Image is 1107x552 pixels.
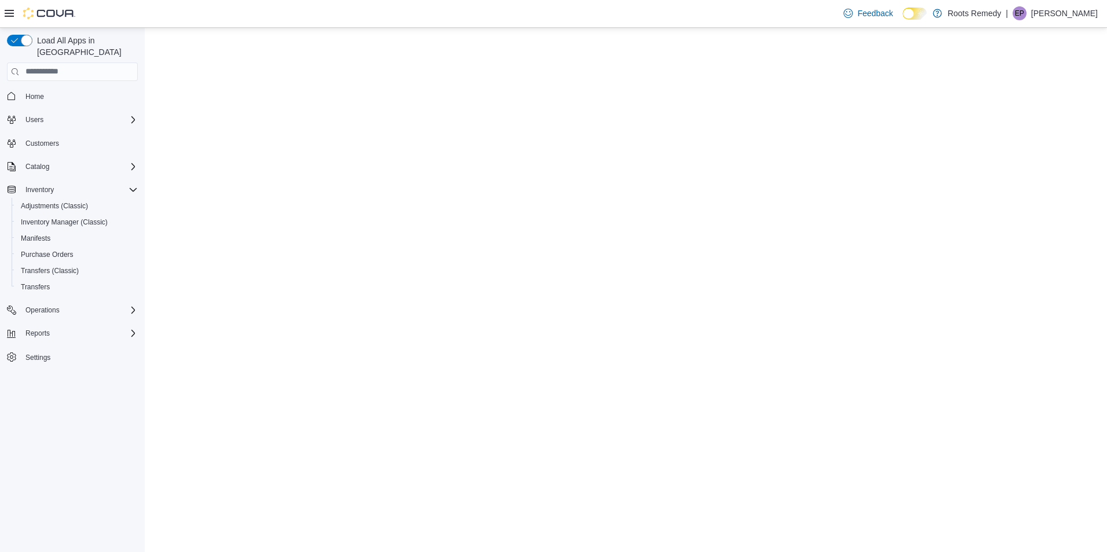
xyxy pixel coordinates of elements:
[16,248,78,262] a: Purchase Orders
[857,8,893,19] span: Feedback
[25,115,43,124] span: Users
[21,250,74,259] span: Purchase Orders
[2,182,142,198] button: Inventory
[25,185,54,194] span: Inventory
[21,90,49,104] a: Home
[16,280,138,294] span: Transfers
[16,264,83,278] a: Transfers (Classic)
[1006,6,1008,20] p: |
[23,8,75,19] img: Cova
[16,248,138,262] span: Purchase Orders
[2,325,142,341] button: Reports
[21,351,55,365] a: Settings
[12,279,142,295] button: Transfers
[21,349,138,364] span: Settings
[2,159,142,175] button: Catalog
[16,215,112,229] a: Inventory Manager (Classic)
[21,326,138,340] span: Reports
[16,215,138,229] span: Inventory Manager (Classic)
[16,199,93,213] a: Adjustments (Classic)
[21,282,50,292] span: Transfers
[12,263,142,279] button: Transfers (Classic)
[21,183,58,197] button: Inventory
[2,348,142,365] button: Settings
[16,231,138,245] span: Manifests
[1031,6,1098,20] p: [PERSON_NAME]
[948,6,1002,20] p: Roots Remedy
[21,218,108,227] span: Inventory Manager (Classic)
[25,162,49,171] span: Catalog
[32,35,138,58] span: Load All Apps in [GEOGRAPHIC_DATA]
[2,135,142,152] button: Customers
[21,113,138,127] span: Users
[12,198,142,214] button: Adjustments (Classic)
[21,113,48,127] button: Users
[21,136,138,150] span: Customers
[7,83,138,396] nav: Complex example
[21,137,64,150] a: Customers
[16,280,54,294] a: Transfers
[21,183,138,197] span: Inventory
[25,353,50,362] span: Settings
[21,234,50,243] span: Manifests
[12,214,142,230] button: Inventory Manager (Classic)
[16,231,55,245] a: Manifests
[903,8,927,20] input: Dark Mode
[25,139,59,148] span: Customers
[16,199,138,213] span: Adjustments (Classic)
[21,201,88,211] span: Adjustments (Classic)
[2,88,142,105] button: Home
[12,230,142,246] button: Manifests
[21,160,54,174] button: Catalog
[1015,6,1024,20] span: EP
[12,246,142,263] button: Purchase Orders
[25,306,60,315] span: Operations
[21,266,79,275] span: Transfers (Classic)
[21,303,64,317] button: Operations
[16,264,138,278] span: Transfers (Classic)
[25,92,44,101] span: Home
[25,329,50,338] span: Reports
[839,2,897,25] a: Feedback
[2,302,142,318] button: Operations
[1013,6,1027,20] div: Eyisha Poole
[2,112,142,128] button: Users
[21,160,138,174] span: Catalog
[21,89,138,104] span: Home
[21,303,138,317] span: Operations
[21,326,54,340] button: Reports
